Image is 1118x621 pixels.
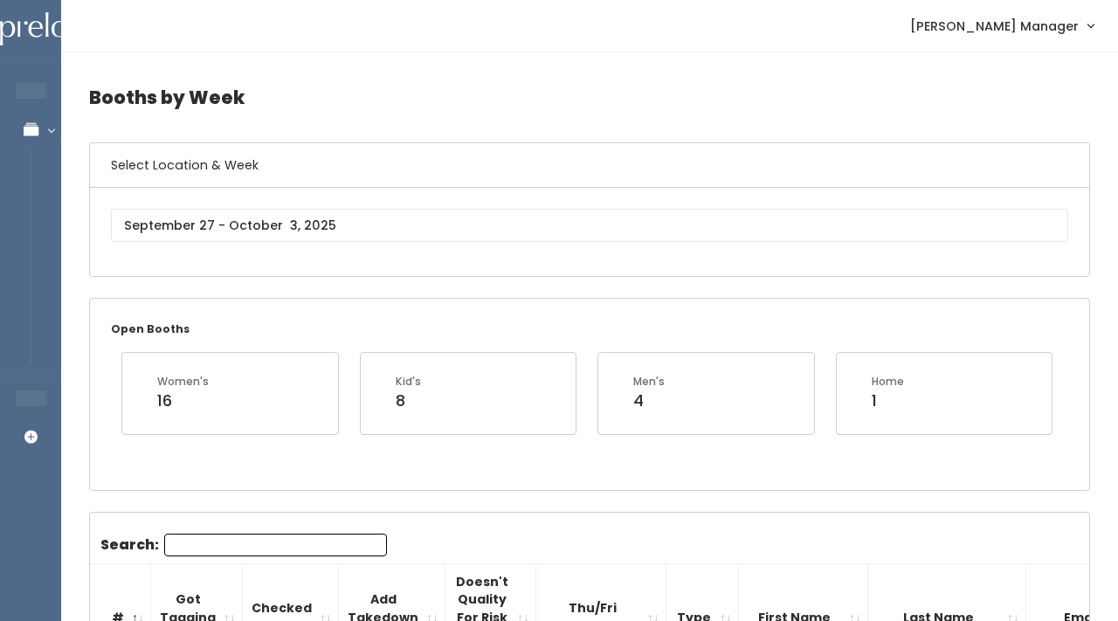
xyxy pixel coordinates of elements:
[111,209,1068,242] input: September 27 - October 3, 2025
[396,390,421,412] div: 8
[910,17,1079,36] span: [PERSON_NAME] Manager
[157,374,209,390] div: Women's
[396,374,421,390] div: Kid's
[89,73,1090,121] h4: Booths by Week
[111,321,190,336] small: Open Booths
[872,374,904,390] div: Home
[157,390,209,412] div: 16
[164,534,387,556] input: Search:
[633,390,665,412] div: 4
[633,374,665,390] div: Men's
[872,390,904,412] div: 1
[90,143,1089,188] h6: Select Location & Week
[893,7,1111,45] a: [PERSON_NAME] Manager
[100,534,387,556] label: Search:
